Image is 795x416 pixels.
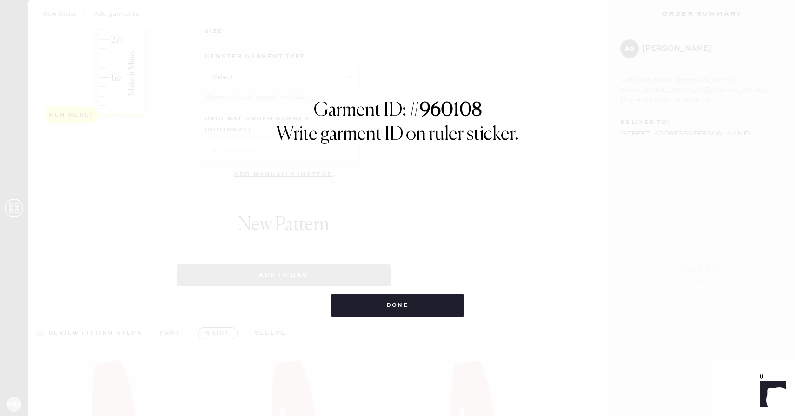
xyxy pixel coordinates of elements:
[331,294,465,317] button: Done
[314,99,482,123] h1: Garment ID: #
[223,132,572,285] img: yH5BAEAAAAALAAAAAABAAEAAAIBRAA7
[276,123,519,146] h1: Write garment ID on ruler sticker.
[751,374,791,414] iframe: Front Chat
[420,101,482,120] strong: 960108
